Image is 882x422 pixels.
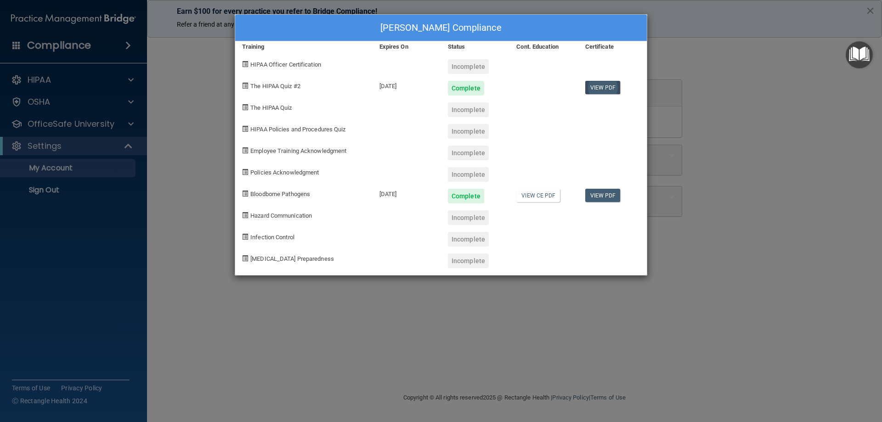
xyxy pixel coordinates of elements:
div: Incomplete [448,102,489,117]
a: View PDF [585,81,621,94]
button: Open Resource Center [846,41,873,68]
div: Incomplete [448,124,489,139]
a: View PDF [585,189,621,202]
div: Certificate [578,41,647,52]
span: The HIPAA Quiz #2 [250,83,300,90]
div: Incomplete [448,210,489,225]
div: Incomplete [448,232,489,247]
div: Incomplete [448,146,489,160]
div: Expires On [373,41,441,52]
div: Status [441,41,509,52]
span: Infection Control [250,234,294,241]
a: View CE PDF [516,189,560,202]
div: Complete [448,81,484,96]
div: Incomplete [448,59,489,74]
div: Cont. Education [509,41,578,52]
div: [DATE] [373,74,441,96]
div: Training [235,41,373,52]
div: Incomplete [448,167,489,182]
span: The HIPAA Quiz [250,104,292,111]
span: HIPAA Officer Certification [250,61,321,68]
div: Incomplete [448,253,489,268]
span: HIPAA Policies and Procedures Quiz [250,126,345,133]
span: Bloodborne Pathogens [250,191,310,197]
span: Employee Training Acknowledgment [250,147,346,154]
div: Complete [448,189,484,203]
span: [MEDICAL_DATA] Preparedness [250,255,334,262]
span: Policies Acknowledgment [250,169,319,176]
div: [DATE] [373,182,441,203]
div: [PERSON_NAME] Compliance [235,15,647,41]
span: Hazard Communication [250,212,312,219]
